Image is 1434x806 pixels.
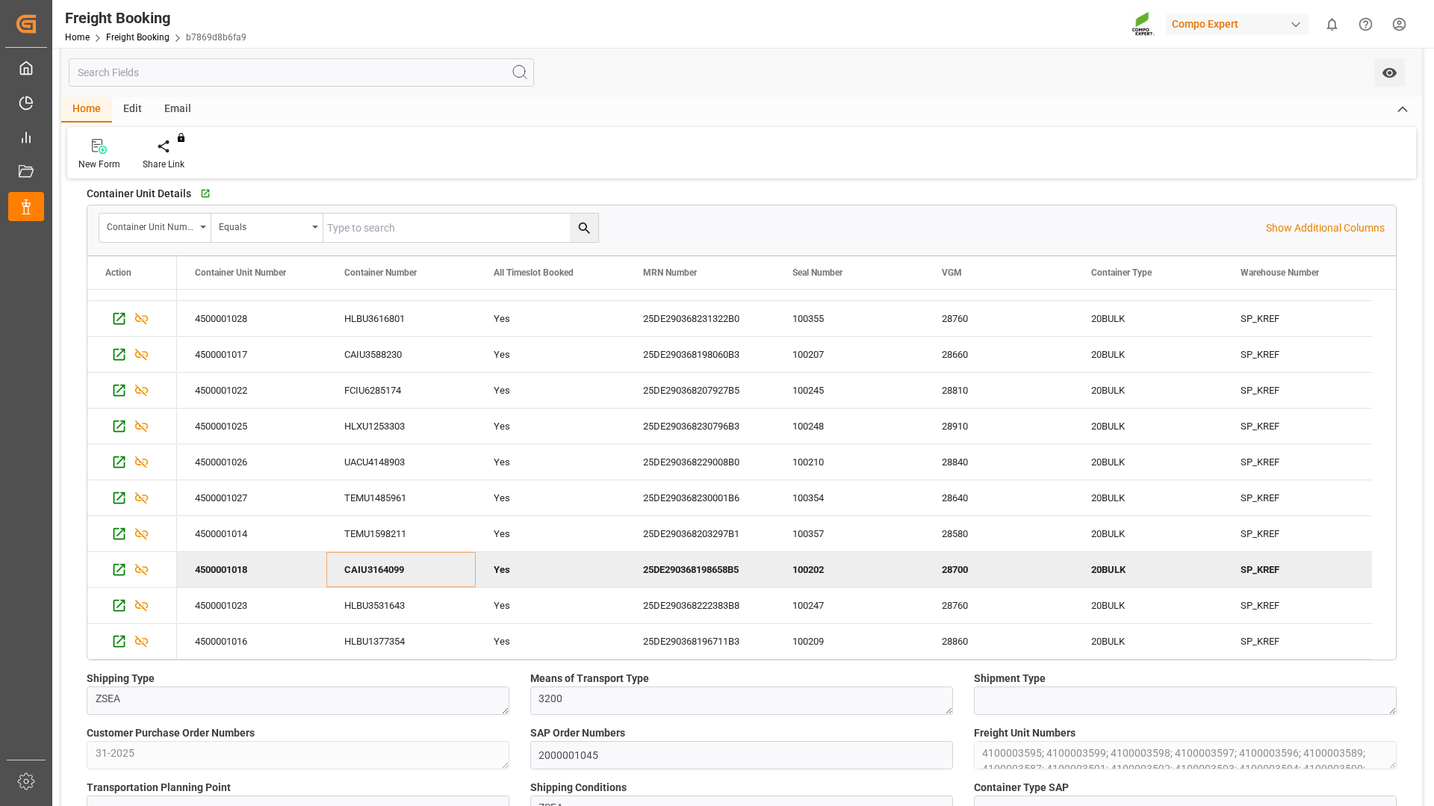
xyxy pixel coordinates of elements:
[775,409,924,444] div: 100248
[69,58,534,87] input: Search Fields
[1091,338,1205,372] div: 20BULK
[924,409,1073,444] div: 28910
[177,337,326,372] div: 4500001017
[625,337,775,372] div: 25DE290368198060B3
[87,409,177,444] div: Press SPACE to select this row.
[530,671,649,686] span: Means of Transport Type
[1223,516,1372,551] div: SP_KREF
[530,686,953,715] textarea: 3200
[211,214,323,242] button: open menu
[1223,552,1372,587] div: SP_KREF
[775,624,924,659] div: 100209
[1091,409,1205,444] div: 20BULK
[1223,480,1372,515] div: SP_KREF
[1091,624,1205,659] div: 20BULK
[775,588,924,623] div: 100247
[87,686,509,715] textarea: ZSEA
[107,217,195,234] div: Container Unit Number
[1223,301,1372,336] div: SP_KREF
[153,97,202,123] div: Email
[65,32,90,43] a: Home
[87,444,177,480] div: Press SPACE to select this row.
[643,267,697,278] span: MRN Number
[625,480,775,515] div: 25DE290368230001B6
[530,780,627,796] span: Shipping Conditions
[326,624,476,659] div: HLBU1377354
[1349,7,1382,41] button: Help Center
[344,267,417,278] span: Container Number
[1374,58,1405,87] button: open menu
[494,302,607,336] div: Yes
[494,373,607,408] div: Yes
[219,217,307,234] div: Equals
[494,553,607,587] div: Yes
[99,214,211,242] button: open menu
[494,481,607,515] div: Yes
[177,444,1372,480] div: Press SPACE to select this row.
[625,373,775,408] div: 25DE290368207927B5
[1223,444,1372,480] div: SP_KREF
[924,552,1073,587] div: 28700
[1223,373,1372,408] div: SP_KREF
[87,588,177,624] div: Press SPACE to select this row.
[775,301,924,336] div: 100355
[974,741,1397,769] textarea: 4100003595; 4100003599; 4100003598; 4100003597; 4100003596; 4100003589; 4100003587; 4100003591; 4...
[87,480,177,516] div: Press SPACE to select this row.
[625,588,775,623] div: 25DE290368222383B8
[1223,588,1372,623] div: SP_KREF
[494,624,607,659] div: Yes
[87,337,177,373] div: Press SPACE to select this row.
[775,444,924,480] div: 100210
[1315,7,1349,41] button: show 0 new notifications
[177,624,326,659] div: 4500001016
[177,624,1372,660] div: Press SPACE to select this row.
[87,301,177,337] div: Press SPACE to select this row.
[775,480,924,515] div: 100354
[323,214,598,242] input: Type to search
[1091,373,1205,408] div: 20BULK
[65,7,246,29] div: Freight Booking
[1241,267,1319,278] span: Warehouse Number
[87,671,155,686] span: Shipping Type
[1091,302,1205,336] div: 20BULK
[1223,337,1372,372] div: SP_KREF
[177,588,326,623] div: 4500001023
[87,780,231,796] span: Transportation Planning Point
[177,480,326,515] div: 4500001027
[106,32,170,43] a: Freight Booking
[326,516,476,551] div: TEMU1598211
[974,671,1046,686] span: Shipment Type
[78,158,120,171] div: New Form
[177,588,1372,624] div: Press SPACE to select this row.
[87,373,177,409] div: Press SPACE to select this row.
[530,725,625,741] span: SAP Order Numbers
[177,516,1372,552] div: Press SPACE to select this row.
[105,267,131,278] div: Action
[177,337,1372,373] div: Press SPACE to select this row.
[1091,517,1205,551] div: 20BULK
[924,624,1073,659] div: 28860
[61,97,112,123] div: Home
[112,97,153,123] div: Edit
[326,480,476,515] div: TEMU1485961
[87,725,255,741] span: Customer Purchase Order Numbers
[177,516,326,551] div: 4500001014
[942,267,962,278] span: VGM
[1223,624,1372,659] div: SP_KREF
[494,517,607,551] div: Yes
[924,337,1073,372] div: 28660
[177,409,326,444] div: 4500001025
[195,267,286,278] span: Container Unit Number
[87,186,191,202] span: Container Unit Details
[177,480,1372,516] div: Press SPACE to select this row.
[177,301,326,336] div: 4500001028
[326,337,476,372] div: CAIU3588230
[87,741,509,769] textarea: 31-2025
[177,373,1372,409] div: Press SPACE to select this row.
[625,409,775,444] div: 25DE290368230796B3
[1091,267,1152,278] span: Container Type
[326,588,476,623] div: HLBU3531643
[326,373,476,408] div: FCIU6285174
[87,624,177,660] div: Press SPACE to select this row.
[494,267,574,278] span: All Timeslot Booked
